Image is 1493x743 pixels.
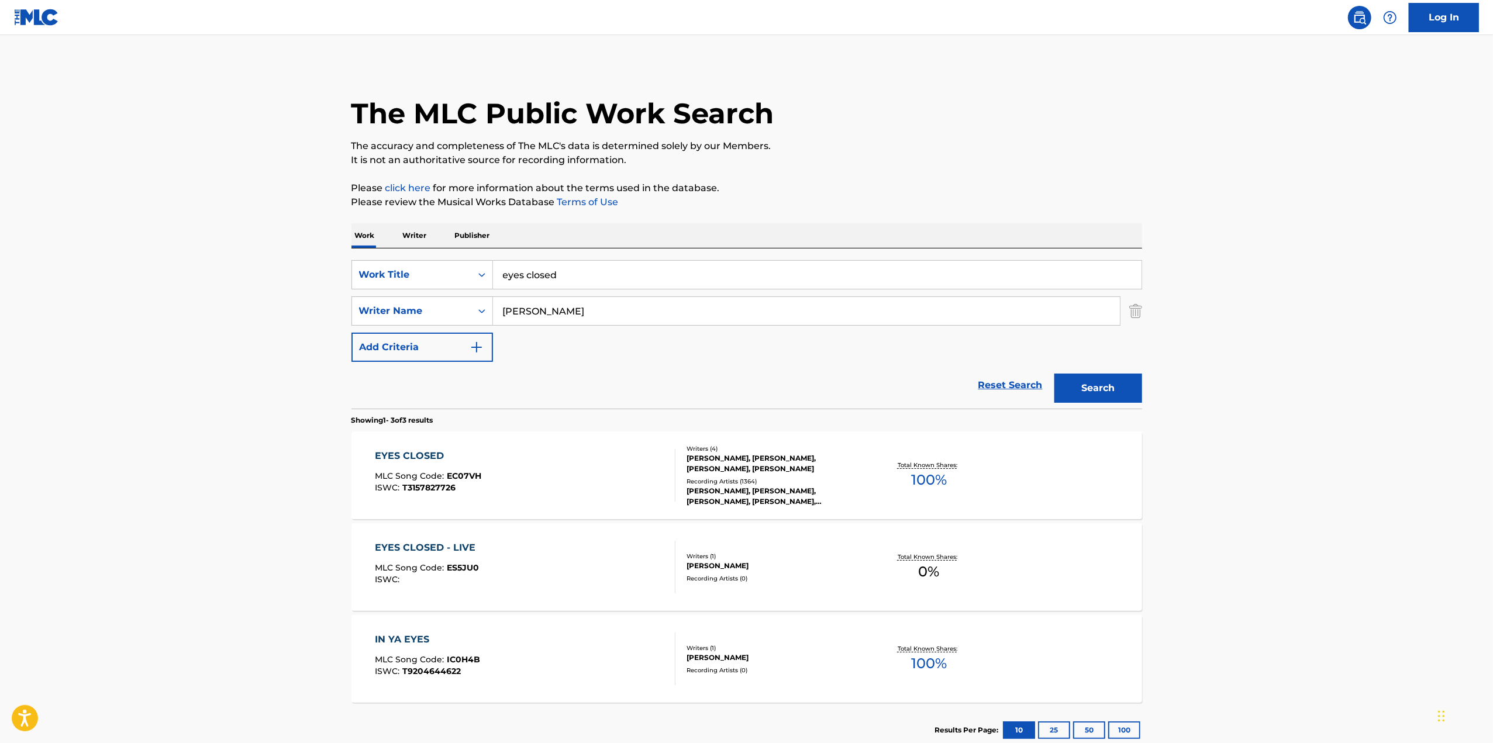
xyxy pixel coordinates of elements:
span: T9204644622 [402,666,461,676]
div: Writers ( 1 ) [687,552,863,561]
p: Writer [399,223,430,248]
iframe: Chat Widget [1435,687,1493,743]
span: MLC Song Code : [375,562,447,573]
img: search [1353,11,1367,25]
button: Search [1054,374,1142,403]
span: EC07VH [447,471,481,481]
a: Public Search [1348,6,1371,29]
div: Writer Name [359,304,464,318]
p: Please review the Musical Works Database [351,195,1142,209]
button: Add Criteria [351,333,493,362]
div: Drag [1438,699,1445,734]
p: It is not an authoritative source for recording information. [351,153,1142,167]
img: help [1383,11,1397,25]
span: MLC Song Code : [375,471,447,481]
div: Help [1378,6,1402,29]
p: Showing 1 - 3 of 3 results [351,415,433,426]
span: ISWC : [375,666,402,676]
a: EYES CLOSEDMLC Song Code:EC07VHISWC:T3157827726Writers (4)[PERSON_NAME], [PERSON_NAME], [PERSON_N... [351,431,1142,519]
span: ISWC : [375,574,402,585]
img: MLC Logo [14,9,59,26]
div: [PERSON_NAME] [687,652,863,663]
span: IC0H4B [447,654,480,665]
button: 50 [1073,721,1105,739]
p: Publisher [451,223,494,248]
div: EYES CLOSED [375,449,481,463]
p: The accuracy and completeness of The MLC's data is determined solely by our Members. [351,139,1142,153]
a: Log In [1409,3,1479,32]
span: 100 % [911,653,947,674]
p: Work [351,223,378,248]
div: [PERSON_NAME], [PERSON_NAME], [PERSON_NAME], [PERSON_NAME] [687,453,863,474]
img: Delete Criterion [1129,296,1142,326]
a: IN YA EYESMLC Song Code:IC0H4BISWC:T9204644622Writers (1)[PERSON_NAME]Recording Artists (0)Total ... [351,615,1142,703]
p: Total Known Shares: [898,644,960,653]
p: Please for more information about the terms used in the database. [351,181,1142,195]
p: Total Known Shares: [898,552,960,561]
div: Writers ( 1 ) [687,644,863,652]
div: Recording Artists ( 0 ) [687,574,863,583]
img: 9d2ae6d4665cec9f34b9.svg [470,340,484,354]
p: Results Per Page: [935,725,1002,735]
span: 0 % [918,561,939,582]
div: [PERSON_NAME], [PERSON_NAME], [PERSON_NAME], [PERSON_NAME], [PERSON_NAME] [687,486,863,507]
span: 100 % [911,469,947,490]
div: IN YA EYES [375,633,480,647]
div: [PERSON_NAME] [687,561,863,571]
span: T3157827726 [402,482,456,493]
span: ISWC : [375,482,402,493]
a: Terms of Use [555,196,619,208]
button: 25 [1038,721,1070,739]
button: 10 [1003,721,1035,739]
span: ES5JU0 [447,562,479,573]
a: click here [385,182,431,193]
a: Reset Search [973,372,1049,398]
h1: The MLC Public Work Search [351,96,774,131]
div: Recording Artists ( 1364 ) [687,477,863,486]
form: Search Form [351,260,1142,409]
div: EYES CLOSED - LIVE [375,541,481,555]
button: 100 [1108,721,1140,739]
span: MLC Song Code : [375,654,447,665]
div: Work Title [359,268,464,282]
p: Total Known Shares: [898,461,960,469]
a: EYES CLOSED - LIVEMLC Song Code:ES5JU0ISWC:Writers (1)[PERSON_NAME]Recording Artists (0)Total Kno... [351,523,1142,611]
div: Writers ( 4 ) [687,444,863,453]
div: Recording Artists ( 0 ) [687,666,863,675]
